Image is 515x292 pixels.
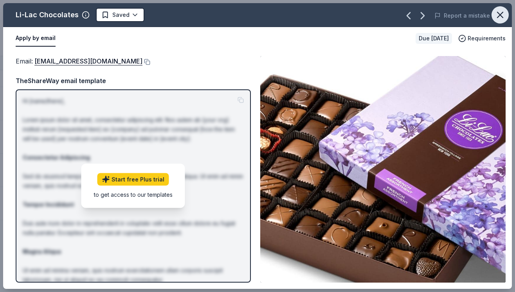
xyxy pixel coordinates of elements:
span: Requirements [468,34,506,43]
div: TheShareWay email template [16,76,251,86]
div: Li-Lac Chocolates [16,9,79,21]
button: Report a mistake [434,11,490,20]
strong: Consectetur Adipiscing [23,154,90,161]
span: Saved [112,10,130,20]
a: Start free Plus trial [97,173,169,186]
a: [EMAIL_ADDRESS][DOMAIN_NAME] [34,56,142,66]
strong: Magna Aliqua [23,248,61,255]
div: Due [DATE] [416,33,452,44]
strong: Tempor Incididunt [23,201,74,208]
button: Requirements [458,34,506,43]
div: to get access to our templates [94,190,173,199]
span: Email : [16,57,142,65]
img: Image for Li-Lac Chocolates [260,56,506,283]
button: Apply by email [16,30,56,47]
button: Saved [96,8,144,22]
